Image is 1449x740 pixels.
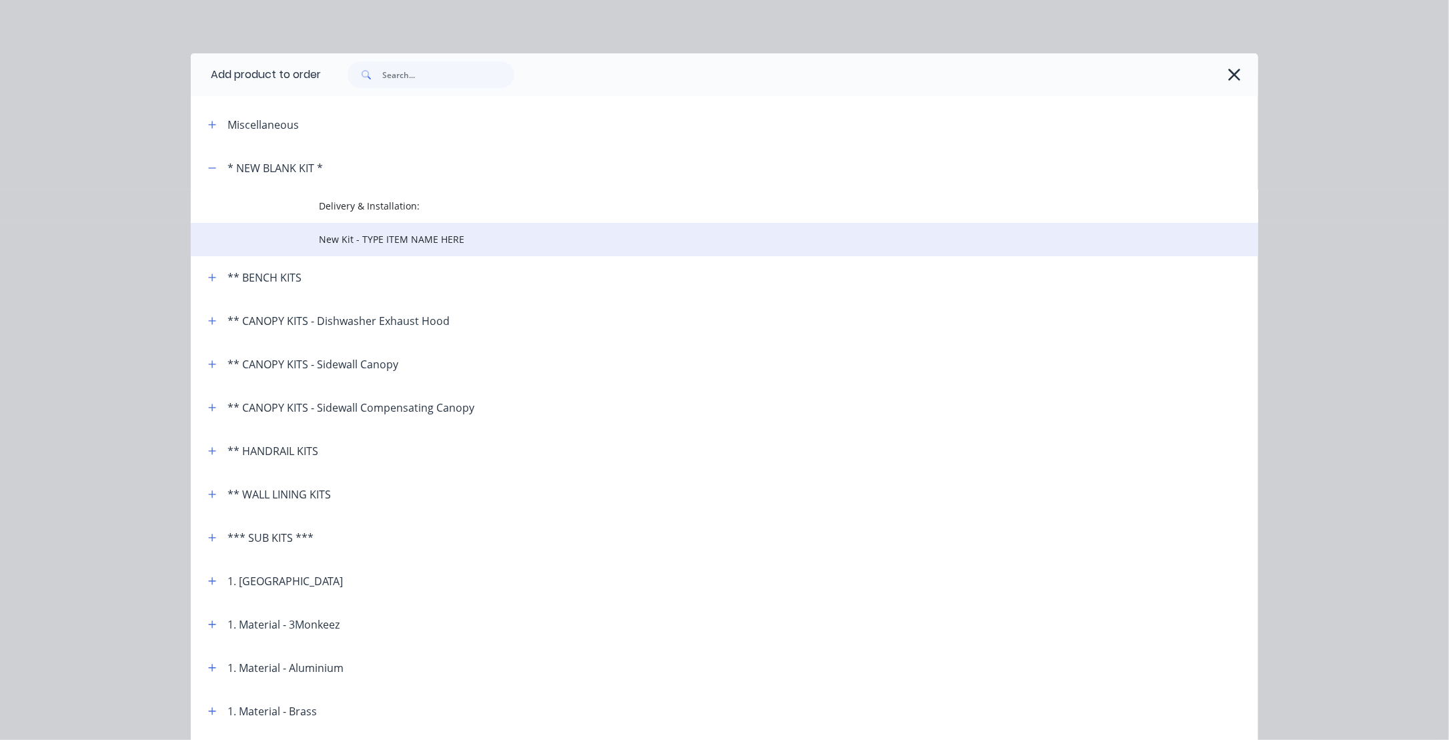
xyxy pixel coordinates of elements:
span: Delivery & Installation: [319,199,1070,213]
div: * NEW BLANK KIT * [227,160,323,176]
div: 1. [GEOGRAPHIC_DATA] [227,573,343,589]
span: New Kit - TYPE ITEM NAME HERE [319,232,1070,246]
div: ** WALL LINING KITS [227,486,331,502]
div: Miscellaneous [227,117,299,133]
div: ** CANOPY KITS - Sidewall Compensating Canopy [227,400,474,416]
div: ** CANOPY KITS - Dishwasher Exhaust Hood [227,313,450,329]
div: ** HANDRAIL KITS [227,443,318,459]
div: ** CANOPY KITS - Sidewall Canopy [227,356,398,372]
div: Add product to order [191,53,321,96]
div: 1. Material - Brass [227,703,317,719]
div: 1. Material - 3Monkeez [227,617,340,633]
div: ** BENCH KITS [227,270,302,286]
input: Search... [382,61,514,88]
div: 1. Material - Aluminium [227,660,344,676]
